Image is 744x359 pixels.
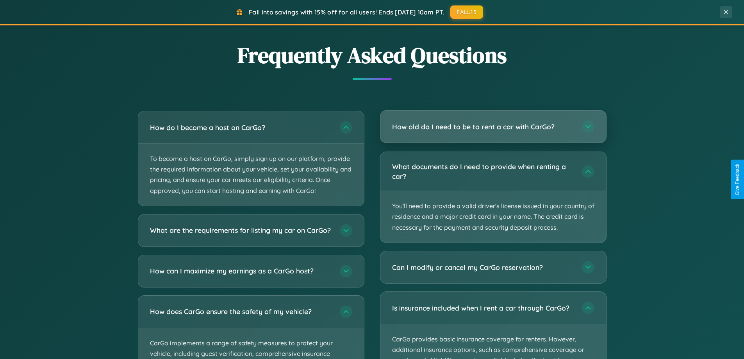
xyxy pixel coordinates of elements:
[150,266,332,276] h3: How can I maximize my earnings as a CarGo host?
[392,162,574,181] h3: What documents do I need to provide when renting a car?
[150,225,332,235] h3: What are the requirements for listing my car on CarGo?
[450,5,483,19] button: FALL15
[735,164,740,195] div: Give Feedback
[138,144,364,206] p: To become a host on CarGo, simply sign up on our platform, provide the required information about...
[138,40,607,70] h2: Frequently Asked Questions
[150,307,332,316] h3: How does CarGo ensure the safety of my vehicle?
[380,191,606,243] p: You'll need to provide a valid driver's license issued in your country of residence and a major c...
[249,8,444,16] span: Fall into savings with 15% off for all users! Ends [DATE] 10am PT.
[150,123,332,132] h3: How do I become a host on CarGo?
[392,303,574,313] h3: Is insurance included when I rent a car through CarGo?
[392,263,574,272] h3: Can I modify or cancel my CarGo reservation?
[392,122,574,132] h3: How old do I need to be to rent a car with CarGo?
